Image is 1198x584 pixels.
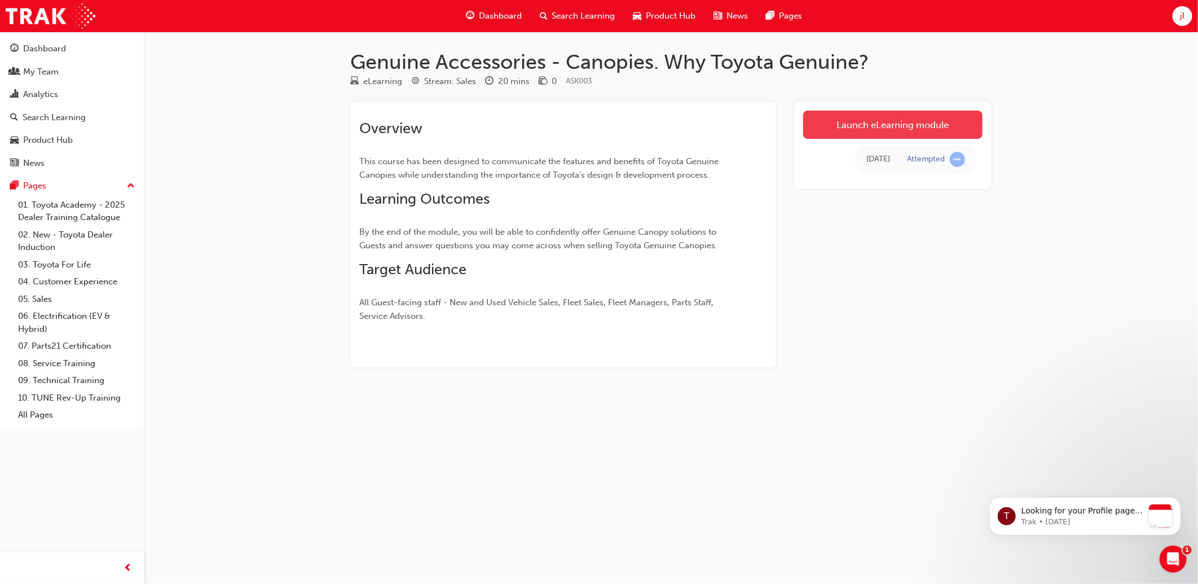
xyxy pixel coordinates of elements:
a: Launch eLearning module [803,111,983,139]
div: Search Learning [23,111,86,124]
a: All Pages [14,406,139,424]
a: Product Hub [5,130,139,151]
span: car-icon [633,9,642,23]
span: car-icon [10,135,19,146]
a: 02. New - Toyota Dealer Induction [14,226,139,256]
span: clock-icon [486,77,494,87]
h1: Genuine Accessories - Canopies. Why Toyota Genuine? [351,50,992,74]
span: Product Hub [646,10,696,23]
a: search-iconSearch Learning [531,5,624,28]
span: search-icon [10,113,18,123]
a: guage-iconDashboard [457,5,531,28]
a: 07. Parts21 Certification [14,337,139,355]
button: Pages [5,175,139,196]
a: pages-iconPages [757,5,812,28]
div: Thu Aug 21 2025 11:26:32 GMT+1000 (Australian Eastern Standard Time) [867,153,891,166]
div: eLearning [364,75,403,88]
a: 06. Electrification (EV & Hybrid) [14,308,139,337]
span: people-icon [10,67,19,77]
span: This course has been designed to communicate the features and benefits of Toyota Genuine Canopies... [360,156,721,180]
iframe: Intercom live chat [1160,546,1187,573]
span: Search Learning [552,10,615,23]
span: Pages [779,10,803,23]
div: Duration [486,74,530,89]
span: learningRecordVerb_ATTEMPT-icon [950,152,965,167]
span: prev-icon [124,561,133,576]
div: Stream: Sales [425,75,477,88]
span: guage-icon [10,44,19,54]
span: learningResourceType_ELEARNING-icon [351,77,359,87]
span: Learning Outcomes [360,190,490,208]
iframe: Intercom notifications message [972,475,1198,554]
a: 08. Service Training [14,355,139,372]
div: Price [539,74,557,89]
a: 04. Customer Experience [14,273,139,291]
span: guage-icon [466,9,474,23]
span: news-icon [10,159,19,169]
a: Analytics [5,84,139,105]
div: News [23,157,45,170]
span: jl [1180,10,1184,23]
span: chart-icon [10,90,19,100]
span: target-icon [412,77,420,87]
a: My Team [5,62,139,82]
img: Trak [6,3,95,29]
span: All Guest-facing staff - New and Used Vehicle Sales, Fleet Sales, Fleet Managers, Parts Staff, Se... [360,297,716,321]
a: 10. TUNE Rev-Up Training [14,389,139,407]
a: Dashboard [5,38,139,59]
span: Target Audience [360,261,467,278]
span: Dashboard [479,10,522,23]
div: 0 [552,75,557,88]
div: Product Hub [23,134,73,147]
div: Dashboard [23,42,66,55]
span: News [727,10,748,23]
span: up-icon [127,179,135,194]
span: pages-icon [767,9,775,23]
button: DashboardMy TeamAnalyticsSearch LearningProduct HubNews [5,36,139,175]
div: Type [351,74,403,89]
a: 03. Toyota For Life [14,256,139,274]
span: Overview [360,120,423,137]
a: 01. Toyota Academy - 2025 Dealer Training Catalogue [14,196,139,226]
span: By the end of the module, you will be able to confidently offer Genuine Canopy solutions to Guest... [360,227,719,251]
span: pages-icon [10,181,19,191]
a: news-iconNews [705,5,757,28]
span: 1 [1183,546,1192,555]
span: news-icon [714,9,723,23]
a: News [5,153,139,174]
div: 20 mins [499,75,530,88]
div: Attempted [908,154,945,165]
span: money-icon [539,77,548,87]
div: Pages [23,179,46,192]
div: Analytics [23,88,58,101]
button: jl [1173,6,1192,26]
div: My Team [23,65,59,78]
div: Stream [412,74,477,89]
span: Learning resource code [566,76,593,86]
a: 09. Technical Training [14,372,139,389]
a: car-iconProduct Hub [624,5,705,28]
a: 05. Sales [14,291,139,308]
a: Search Learning [5,107,139,128]
span: search-icon [540,9,548,23]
